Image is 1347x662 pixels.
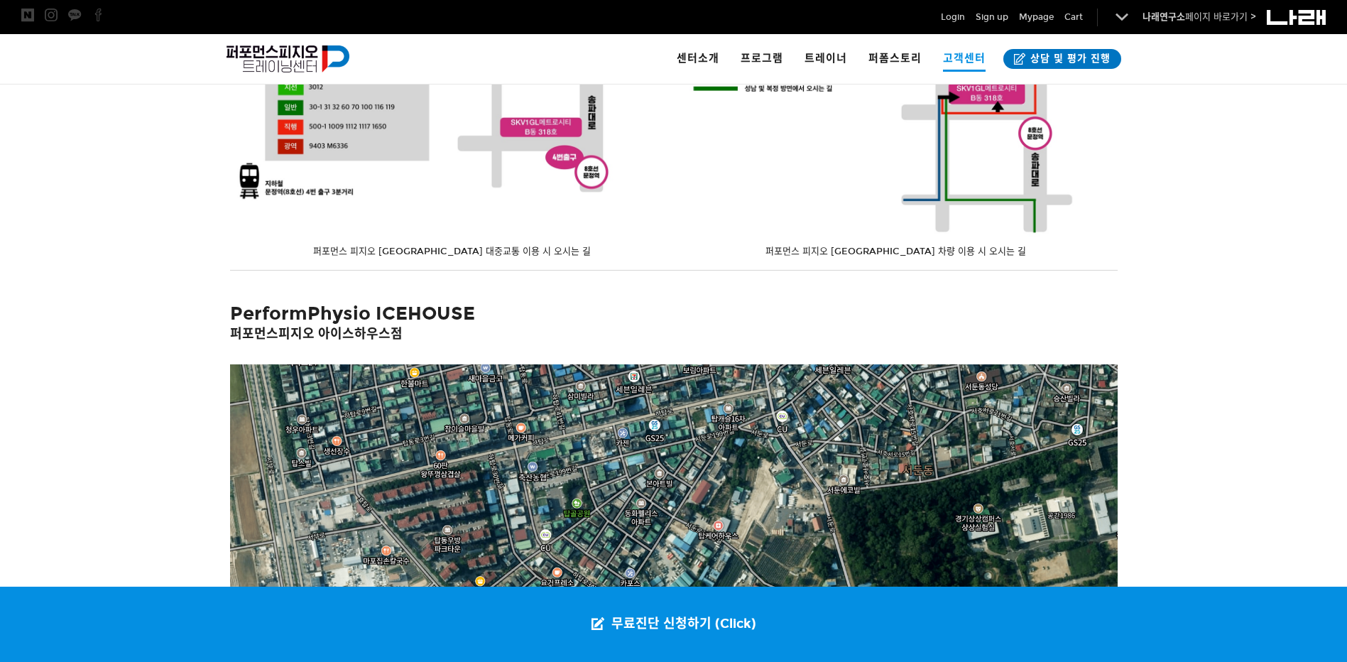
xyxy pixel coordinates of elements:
a: Login [941,10,965,24]
span: 트레이너 [805,52,847,65]
a: 센터소개 [666,34,730,84]
div: 퍼포먼스 피지오 [GEOGRAPHIC_DATA] 차량 이용 시 오시는 길 [674,244,1118,259]
strong: PerformPhysio ICEHOUSE [230,302,475,325]
a: 프로그램 [730,34,794,84]
span: 고객센터 [943,47,986,72]
a: 고객센터 [932,34,996,84]
span: 퍼폼스토리 [868,52,922,65]
a: 나래연구소페이지 바로가기 > [1143,11,1256,23]
a: 상담 및 평가 진행 [1003,49,1121,69]
a: 퍼폼스토리 [858,34,932,84]
span: 상담 및 평가 진행 [1026,52,1111,66]
span: 센터소개 [677,52,719,65]
a: 무료진단 신청하기 (Click) [577,587,770,662]
strong: 퍼포먼스피지오 아이스하우스점 [230,326,403,342]
a: Mypage [1019,10,1054,24]
a: 트레이너 [794,34,858,84]
div: 퍼포먼스 피지오 [GEOGRAPHIC_DATA] 대중교통 이용 시 오시는 길 [230,244,674,259]
a: Sign up [976,10,1008,24]
strong: 나래연구소 [1143,11,1185,23]
span: 프로그램 [741,52,783,65]
a: Cart [1064,10,1083,24]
